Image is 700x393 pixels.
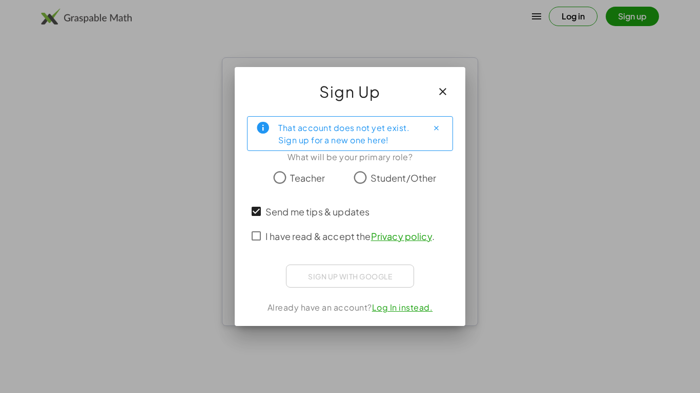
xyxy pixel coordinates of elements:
[278,121,420,146] div: That account does not yet exist. Sign up for a new one here!
[319,79,381,104] span: Sign Up
[247,151,453,163] div: What will be your primary role?
[290,171,325,185] span: Teacher
[428,120,444,136] button: Close
[265,229,435,243] span: I have read & accept the .
[265,205,369,219] span: Send me tips & updates
[372,302,433,313] a: Log In instead.
[371,230,432,242] a: Privacy policy
[247,301,453,314] div: Already have an account?
[370,171,437,185] span: Student/Other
